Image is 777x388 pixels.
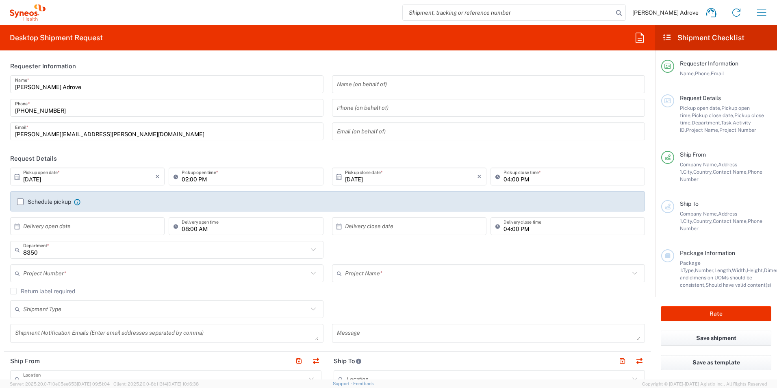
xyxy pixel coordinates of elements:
span: Server: 2025.20.0-710e05ee653 [10,381,110,386]
span: Ship To [680,201,699,207]
i: × [477,170,482,183]
i: × [155,170,160,183]
span: Contact Name, [713,218,748,224]
span: Height, [747,267,764,273]
h2: Shipment Checklist [662,33,744,43]
span: Project Name, [686,127,719,133]
span: Requester Information [680,60,738,67]
span: Company Name, [680,161,718,168]
span: Package 1: [680,260,701,273]
span: Number, [695,267,714,273]
span: Type, [683,267,695,273]
h2: Request Details [10,155,57,163]
span: Pickup close date, [692,112,734,118]
span: Should have valid content(s) [705,282,771,288]
span: Contact Name, [713,169,748,175]
span: City, [683,169,693,175]
span: Department, [692,120,721,126]
h2: Ship From [10,357,40,365]
button: Rate [661,306,771,321]
h2: Desktop Shipment Request [10,33,103,43]
a: Feedback [353,381,374,386]
label: Schedule pickup [17,198,71,205]
span: Request Details [680,95,721,101]
span: Client: 2025.20.0-8b113f4 [113,381,199,386]
span: City, [683,218,693,224]
span: Ship From [680,151,706,158]
span: Width, [732,267,747,273]
input: Shipment, tracking or reference number [403,5,613,20]
button: Save shipment [661,331,771,346]
span: Phone, [695,70,711,76]
span: [DATE] 09:51:04 [77,381,110,386]
span: Company Name, [680,211,718,217]
span: Project Number [719,127,756,133]
span: Package Information [680,250,735,256]
span: Name, [680,70,695,76]
span: [PERSON_NAME] Adrove [632,9,699,16]
h2: Ship To [334,357,362,365]
span: Copyright © [DATE]-[DATE] Agistix Inc., All Rights Reserved [642,380,767,388]
button: Save as template [661,355,771,370]
span: Country, [693,218,713,224]
span: Email [711,70,724,76]
span: [DATE] 10:16:38 [167,381,199,386]
h2: Requester Information [10,62,76,70]
label: Return label required [10,288,75,294]
span: Length, [714,267,732,273]
span: Country, [693,169,713,175]
a: Support [333,381,353,386]
span: Task, [721,120,733,126]
span: Pickup open date, [680,105,721,111]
